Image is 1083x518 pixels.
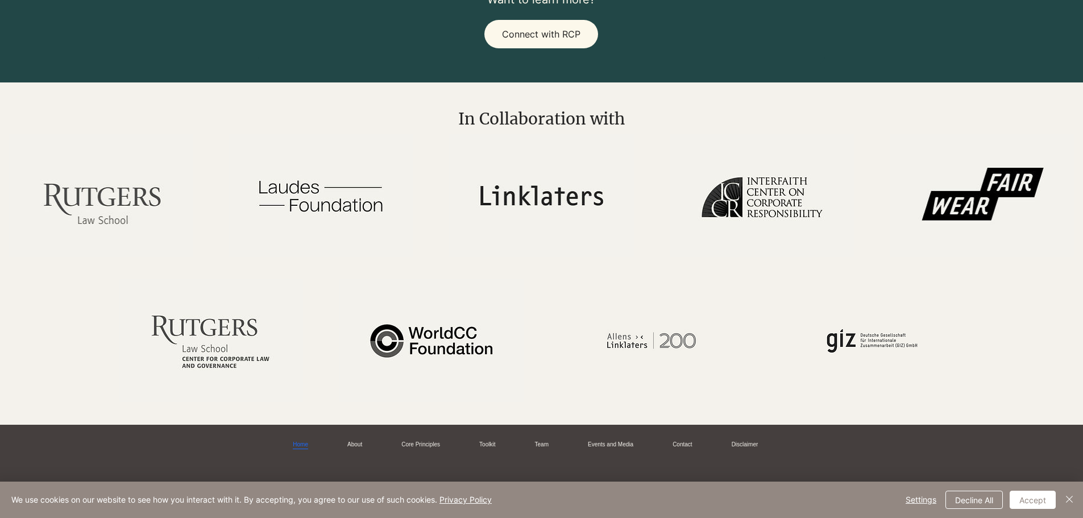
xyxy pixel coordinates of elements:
a: Team [535,441,549,449]
span: Settings [906,491,936,508]
a: Core Principles [401,441,440,449]
button: Decline All [945,491,1003,509]
img: world_cc_edited.jpg [339,279,524,402]
a: Events and Media [588,441,633,449]
img: rutgers_corp_law_edited.jpg [119,279,303,402]
img: ICCR_logo_edited.jpg [670,134,854,257]
img: rutgers_law_logo_edited.jpg [9,134,193,257]
img: giz_logo.png [780,279,964,402]
a: Contact [673,441,692,449]
a: About [347,441,362,449]
button: Connect with RCP [484,20,598,48]
img: linklaters_logo_edited.jpg [449,134,633,257]
img: laudes_logo_edited.jpg [229,134,413,257]
a: Home [293,441,308,449]
a: Toolkit [479,441,495,449]
nav: Site [285,436,789,454]
img: fairwear_logo_edited.jpg [890,134,1074,257]
a: Disclaimer [732,441,758,449]
button: Accept [1010,491,1056,509]
span: Connect with RCP [502,28,580,40]
img: allens_links_logo.png [559,279,744,402]
span: In Collaboration with [458,109,625,129]
button: Close [1063,491,1076,509]
a: Privacy Policy [439,495,492,504]
img: Close [1063,492,1076,506]
span: We use cookies on our website to see how you interact with it. By accepting, you agree to our use... [11,495,492,505]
